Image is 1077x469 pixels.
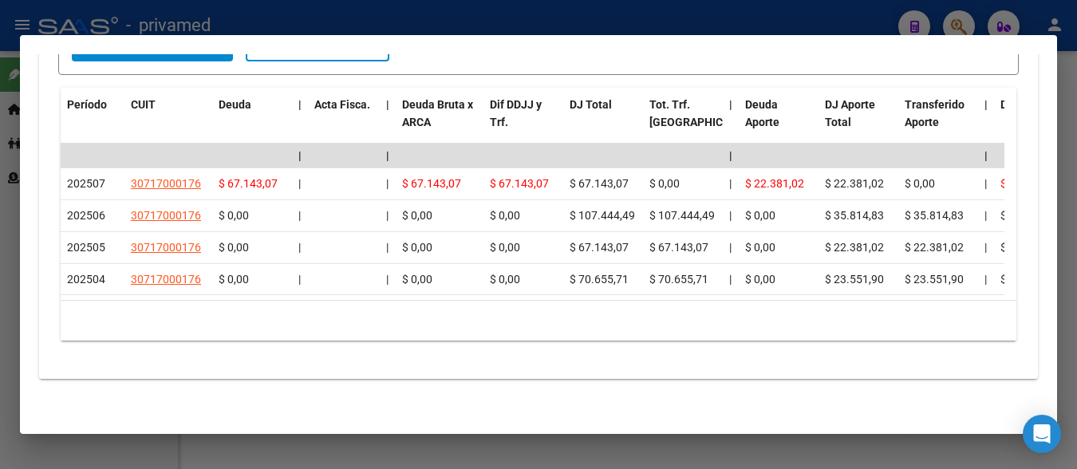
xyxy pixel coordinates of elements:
div: Open Intercom Messenger [1023,415,1061,453]
span: $ 0,00 [219,273,249,286]
span: | [729,177,732,190]
span: $ 23.551,90 [905,273,964,286]
span: $ 0,00 [490,273,520,286]
span: DJ Total [570,98,612,111]
span: | [298,273,301,286]
span: Deuda Bruta x ARCA [402,98,473,129]
datatable-header-cell: Deuda Aporte [739,88,819,158]
span: $ 0,00 [402,241,432,254]
span: | [386,98,389,111]
span: $ 0,00 [219,209,249,222]
span: | [298,177,301,190]
span: $ 35.814,83 [905,209,964,222]
span: Tot. Trf. [GEOGRAPHIC_DATA] [649,98,758,129]
span: $ 107.444,49 [649,209,715,222]
span: | [729,241,732,254]
span: $ 22.381,02 [745,177,804,190]
span: 30717000176 [131,209,201,222]
datatable-header-cell: DJ Total [563,88,643,158]
span: | [298,209,301,222]
span: | [298,149,302,162]
span: $ 67.143,07 [649,241,708,254]
span: | [984,177,987,190]
datatable-header-cell: | [292,88,308,158]
span: 30717000176 [131,241,201,254]
span: | [984,149,988,162]
span: $ 23.551,90 [825,273,884,286]
span: | [386,177,389,190]
span: $ 35.814,83 [825,209,884,222]
span: 202505 [67,241,105,254]
span: $ 0,00 [745,273,775,286]
span: $ 67.143,07 [402,177,461,190]
span: $ 0,00 [402,273,432,286]
span: DJ Aporte Total [825,98,875,129]
span: 30717000176 [131,273,201,286]
span: 30717000176 [131,177,201,190]
span: | [386,241,389,254]
span: $ 22.381,02 [825,177,884,190]
span: $ 70.655,71 [649,273,708,286]
span: $ 70.655,71 [570,273,629,286]
span: $ 0,00 [219,241,249,254]
span: Deuda Aporte [745,98,779,129]
datatable-header-cell: | [978,88,994,158]
span: Dif DDJJ y Trf. [490,98,542,129]
datatable-header-cell: Dif DDJJ y Trf. [483,88,563,158]
span: $ 0,00 [402,209,432,222]
span: | [386,209,389,222]
span: | [386,273,389,286]
span: | [729,273,732,286]
datatable-header-cell: Período [61,88,124,158]
span: | [729,209,732,222]
datatable-header-cell: Deuda [212,88,292,158]
span: $ 22.381,02 [825,241,884,254]
span: $ 67.143,07 [570,177,629,190]
span: | [984,98,988,111]
span: $ 107.444,49 [570,209,635,222]
datatable-header-cell: Acta Fisca. [308,88,380,158]
span: $ 0,00 [1000,241,1031,254]
span: $ 0,00 [490,241,520,254]
span: $ 0,00 [745,209,775,222]
span: | [729,149,732,162]
span: Deuda [219,98,251,111]
span: $ 0,00 [649,177,680,190]
span: 202507 [67,177,105,190]
span: | [984,241,987,254]
span: $ 22.381,02 [905,241,964,254]
span: Acta Fisca. [314,98,370,111]
datatable-header-cell: | [723,88,739,158]
span: $ 0,00 [1000,273,1031,286]
span: Transferido Aporte [905,98,965,129]
span: | [984,209,987,222]
span: Período [67,98,107,111]
span: $ 44.762,05 [1000,177,1059,190]
datatable-header-cell: | [380,88,396,158]
datatable-header-cell: Transferido Aporte [898,88,978,158]
span: 202504 [67,273,105,286]
datatable-header-cell: Deuda Contr. [994,88,1074,158]
span: | [298,241,301,254]
span: Deuda Contr. [1000,98,1066,111]
span: $ 0,00 [1000,209,1031,222]
span: $ 0,00 [905,177,935,190]
span: | [298,98,302,111]
span: 202506 [67,209,105,222]
span: $ 0,00 [745,241,775,254]
datatable-header-cell: CUIT [124,88,212,158]
span: CUIT [131,98,156,111]
datatable-header-cell: Tot. Trf. Bruto [643,88,723,158]
span: | [984,273,987,286]
datatable-header-cell: Deuda Bruta x ARCA [396,88,483,158]
span: $ 0,00 [490,209,520,222]
span: | [386,149,389,162]
span: $ 67.143,07 [219,177,278,190]
span: $ 67.143,07 [570,241,629,254]
datatable-header-cell: DJ Aporte Total [819,88,898,158]
span: | [729,98,732,111]
span: $ 67.143,07 [490,177,549,190]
